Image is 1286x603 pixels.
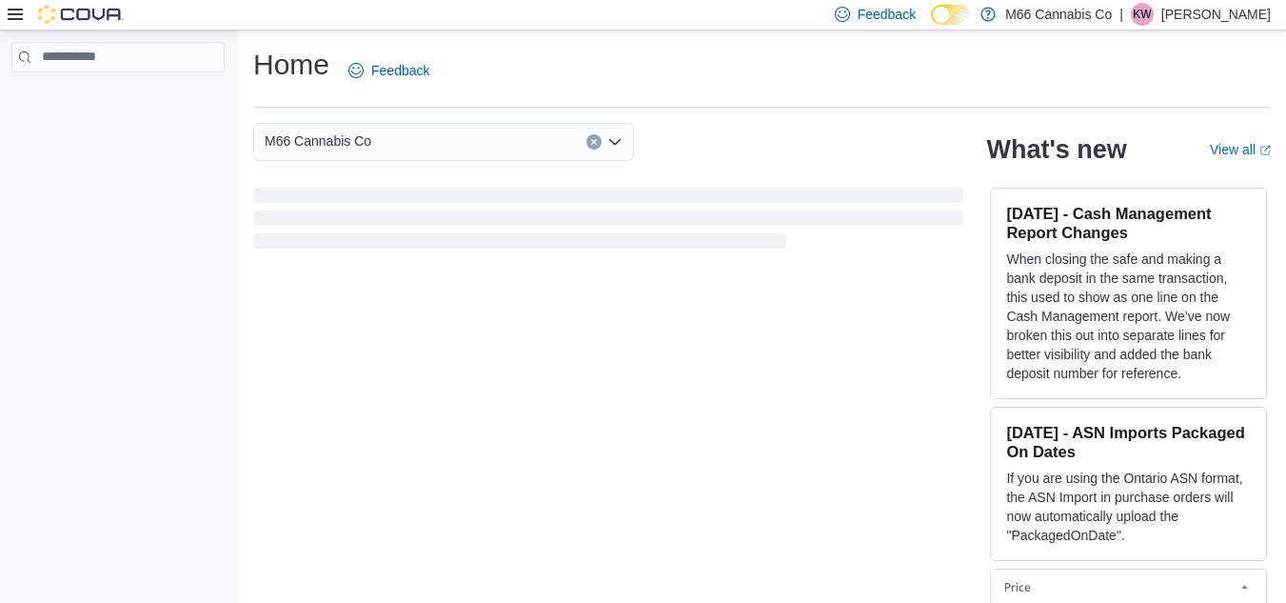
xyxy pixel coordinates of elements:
[38,5,124,24] img: Cova
[931,5,971,25] input: Dark Mode
[1161,3,1271,26] p: [PERSON_NAME]
[1210,142,1271,157] a: View allExternal link
[1133,3,1151,26] span: KW
[1006,423,1251,461] h3: [DATE] - ASN Imports Packaged On Dates
[253,191,963,252] span: Loading
[11,76,225,122] nav: Complex example
[586,134,602,150] button: Clear input
[986,134,1126,165] h2: What's new
[607,134,623,150] button: Open list of options
[253,46,329,84] h1: Home
[1005,3,1112,26] p: M66 Cannabis Co
[1119,3,1123,26] p: |
[371,61,429,80] span: Feedback
[931,25,932,26] span: Dark Mode
[1131,3,1154,26] div: Kattie Walters
[1006,469,1251,545] p: If you are using the Ontario ASN format, the ASN Import in purchase orders will now automatically...
[1006,204,1251,242] h3: [DATE] - Cash Management Report Changes
[341,51,437,90] a: Feedback
[1006,250,1251,383] p: When closing the safe and making a bank deposit in the same transaction, this used to show as one...
[265,130,371,152] span: M66 Cannabis Co
[1259,145,1271,156] svg: External link
[858,5,916,24] span: Feedback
